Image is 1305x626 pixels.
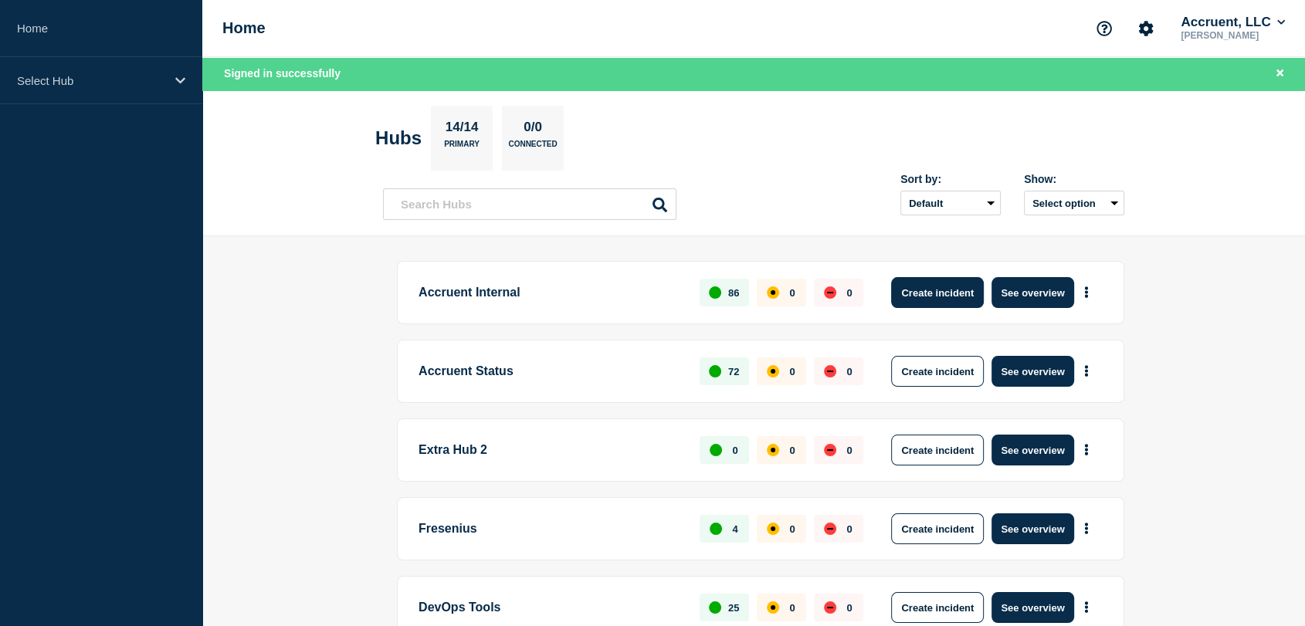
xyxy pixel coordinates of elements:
[1076,436,1097,465] button: More actions
[728,602,739,614] p: 25
[891,435,984,465] button: Create incident
[710,444,722,456] div: up
[824,601,836,614] div: down
[1076,515,1097,543] button: More actions
[1270,65,1290,83] button: Close banner
[419,592,682,623] p: DevOps Tools
[375,127,422,149] h2: Hubs
[991,277,1073,308] button: See overview
[824,523,836,535] div: down
[789,445,795,456] p: 0
[789,602,795,614] p: 0
[518,120,548,140] p: 0/0
[1178,15,1288,30] button: Accruent, LLC
[991,513,1073,544] button: See overview
[767,601,779,614] div: affected
[824,444,836,456] div: down
[1076,279,1097,307] button: More actions
[732,445,737,456] p: 0
[789,366,795,377] p: 0
[17,74,165,87] p: Select Hub
[1024,191,1124,215] button: Select option
[824,286,836,299] div: down
[900,173,1001,185] div: Sort by:
[439,120,484,140] p: 14/14
[419,435,682,465] p: Extra Hub 2
[991,435,1073,465] button: See overview
[224,67,341,80] span: Signed in successfully
[383,188,676,220] input: Search Hubs
[1076,594,1097,622] button: More actions
[419,356,682,387] p: Accruent Status
[767,523,779,535] div: affected
[710,523,722,535] div: up
[419,277,682,308] p: Accruent Internal
[508,140,557,156] p: Connected
[222,19,266,37] h1: Home
[732,523,737,535] p: 4
[728,287,739,299] p: 86
[900,191,1001,215] select: Sort by
[444,140,480,156] p: Primary
[709,286,721,299] div: up
[709,365,721,377] div: up
[728,366,739,377] p: 72
[1076,357,1097,386] button: More actions
[846,366,852,377] p: 0
[1088,12,1120,45] button: Support
[419,513,682,544] p: Fresenius
[891,592,984,623] button: Create incident
[767,286,779,299] div: affected
[891,356,984,387] button: Create incident
[846,602,852,614] p: 0
[1178,30,1288,41] p: [PERSON_NAME]
[824,365,836,377] div: down
[891,277,984,308] button: Create incident
[1024,173,1124,185] div: Show:
[891,513,984,544] button: Create incident
[767,444,779,456] div: affected
[789,287,795,299] p: 0
[846,523,852,535] p: 0
[991,356,1073,387] button: See overview
[1130,12,1162,45] button: Account settings
[991,592,1073,623] button: See overview
[789,523,795,535] p: 0
[767,365,779,377] div: affected
[846,445,852,456] p: 0
[846,287,852,299] p: 0
[709,601,721,614] div: up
